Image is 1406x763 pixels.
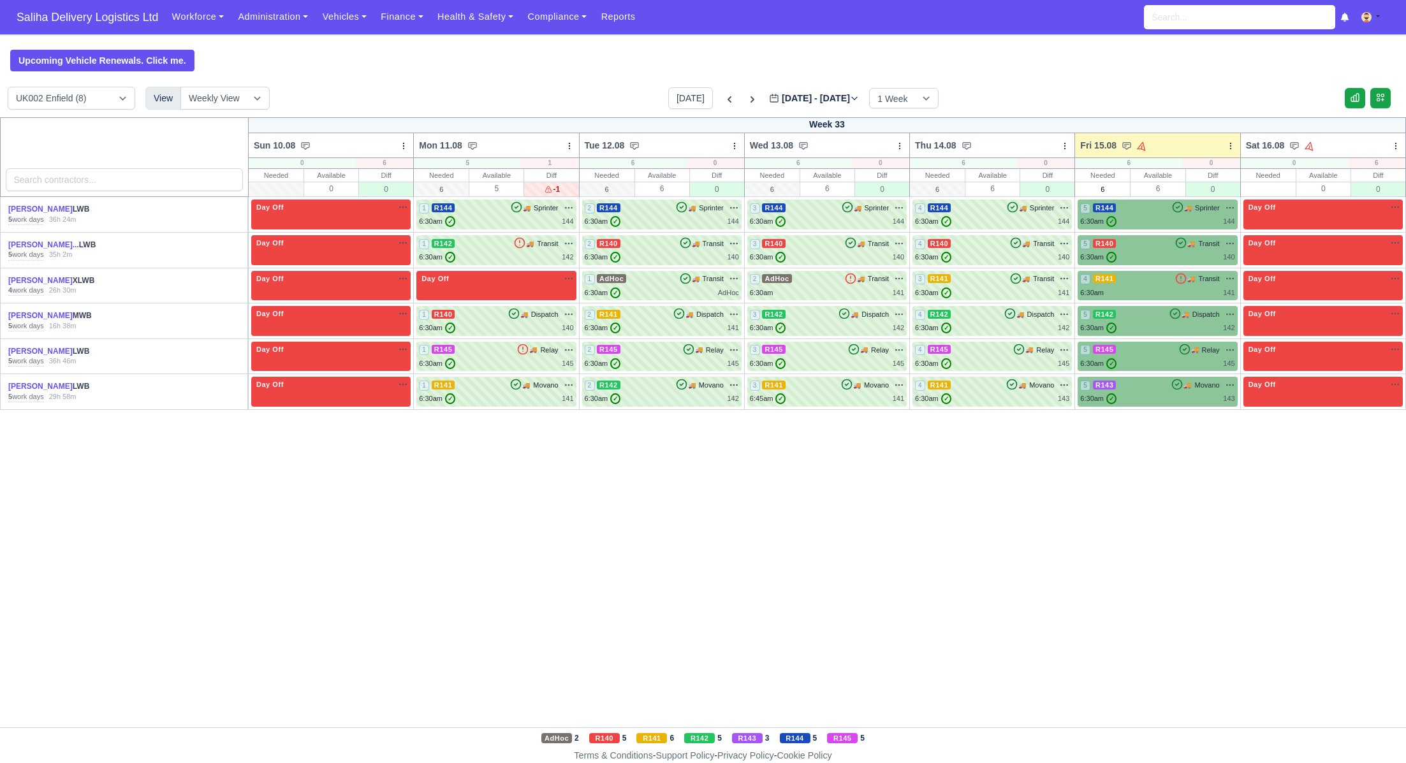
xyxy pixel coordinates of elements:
[585,323,621,333] div: 6:30am
[1223,252,1234,263] div: 140
[432,345,455,354] span: R145
[1184,203,1192,213] span: 🚚
[692,239,699,249] span: 🚚
[8,275,141,286] div: XLWB
[635,169,689,182] div: Available
[941,358,951,369] span: ✓
[915,381,925,391] span: 4
[1029,380,1054,391] span: Movano
[800,169,854,182] div: Available
[1030,203,1055,214] span: Sprinter
[585,239,595,249] span: 2
[1246,380,1278,389] span: Day Off
[520,310,528,319] span: 🚚
[8,276,73,285] a: [PERSON_NAME]
[1018,381,1026,390] span: 🚚
[857,274,865,284] span: 🚚
[893,358,904,369] div: 145
[865,203,890,214] span: Sprinter
[928,310,951,319] span: R142
[928,345,951,354] span: R145
[8,357,12,365] strong: 5
[374,4,430,29] a: Finance
[526,239,534,249] span: 🚚
[1106,252,1117,263] span: ✓
[853,381,861,390] span: 🚚
[1080,252,1117,263] div: 6:30am
[610,358,620,369] span: ✓
[1022,239,1030,249] span: 🚚
[8,240,141,251] div: LWB
[1027,309,1055,320] span: Dispatch
[1223,216,1234,227] div: 144
[1296,182,1351,195] div: 0
[254,309,286,318] span: Day Off
[8,322,12,330] strong: 5
[419,252,455,263] div: 6:30am
[8,205,73,214] a: [PERSON_NAME]
[8,310,141,321] div: MWB
[445,252,455,263] span: ✓
[750,381,760,391] span: 3
[910,169,965,182] div: Needed
[562,323,573,333] div: 140
[597,345,620,354] span: R145
[1223,323,1234,333] div: 142
[861,309,889,320] span: Dispatch
[8,321,44,331] div: work days
[249,158,356,168] div: 0
[531,309,559,320] span: Dispatch
[1075,169,1130,182] div: Needed
[49,250,73,260] div: 35h 2m
[254,274,286,283] span: Day Off
[941,287,951,298] span: ✓
[8,215,44,225] div: work days
[1058,358,1069,369] div: 145
[1080,345,1090,355] span: 5
[8,356,44,367] div: work days
[597,203,620,212] span: R144
[965,182,1020,195] div: 6
[414,158,521,168] div: 5
[1033,238,1054,249] span: Transit
[750,310,760,320] span: 3
[1246,274,1278,283] span: Day Off
[533,380,558,391] span: Movano
[868,273,889,284] span: Transit
[868,238,889,249] span: Transit
[750,252,786,263] div: 6:30am
[8,286,12,294] strong: 4
[585,381,595,391] span: 2
[635,182,689,195] div: 6
[1106,358,1117,369] span: ✓
[254,380,286,389] span: Day Off
[775,323,786,333] span: ✓
[585,252,621,263] div: 6:30am
[597,310,620,319] span: R141
[524,182,578,196] div: -1
[915,310,925,320] span: 4
[745,169,800,182] div: Needed
[750,216,786,227] div: 6:30am
[656,750,715,760] a: Support Policy
[419,381,429,391] span: 1
[1058,252,1069,263] div: 140
[1198,273,1219,284] span: Transit
[534,203,559,214] span: Sprinter
[1080,274,1090,284] span: 4
[1020,182,1074,196] div: 0
[686,158,743,168] div: 0
[1036,345,1054,356] span: Relay
[915,358,951,369] div: 6:30am
[419,274,451,283] span: Day Off
[777,750,831,760] a: Cookie Policy
[1187,239,1195,249] span: 🚚
[915,239,925,249] span: 4
[1017,158,1074,168] div: 0
[690,182,744,196] div: 0
[1177,616,1406,763] iframe: Chat Widget
[469,182,524,195] div: 5
[1080,203,1090,214] span: 5
[537,238,558,249] span: Transit
[522,381,530,390] span: 🚚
